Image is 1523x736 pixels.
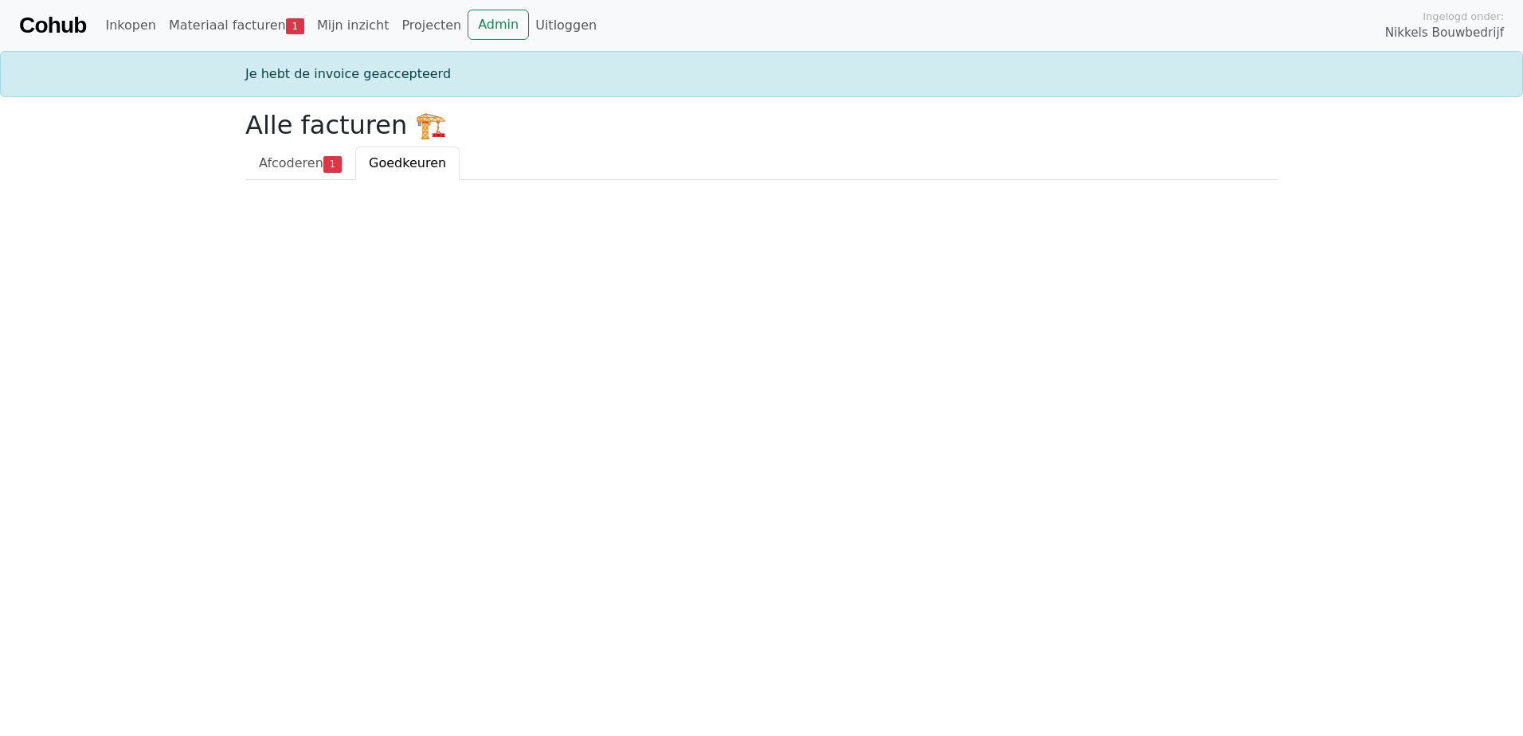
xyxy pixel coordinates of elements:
span: 1 [286,18,304,34]
a: Cohub [19,6,86,45]
span: 1 [323,156,342,172]
a: Projecten [395,10,468,41]
a: Uitloggen [529,10,603,41]
span: Goedkeuren [369,155,446,170]
span: Afcoderen [259,155,323,170]
div: Je hebt de invoice geaccepteerd [236,65,1287,84]
a: Inkopen [99,10,162,41]
span: Ingelogd onder: [1423,9,1504,24]
a: Materiaal facturen1 [162,10,311,41]
a: Mijn inzicht [311,10,396,41]
h2: Alle facturen 🏗️ [245,110,1278,140]
a: Goedkeuren [355,147,460,180]
a: Afcoderen1 [245,147,355,180]
a: Admin [468,10,529,40]
span: Nikkels Bouwbedrijf [1385,24,1504,42]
